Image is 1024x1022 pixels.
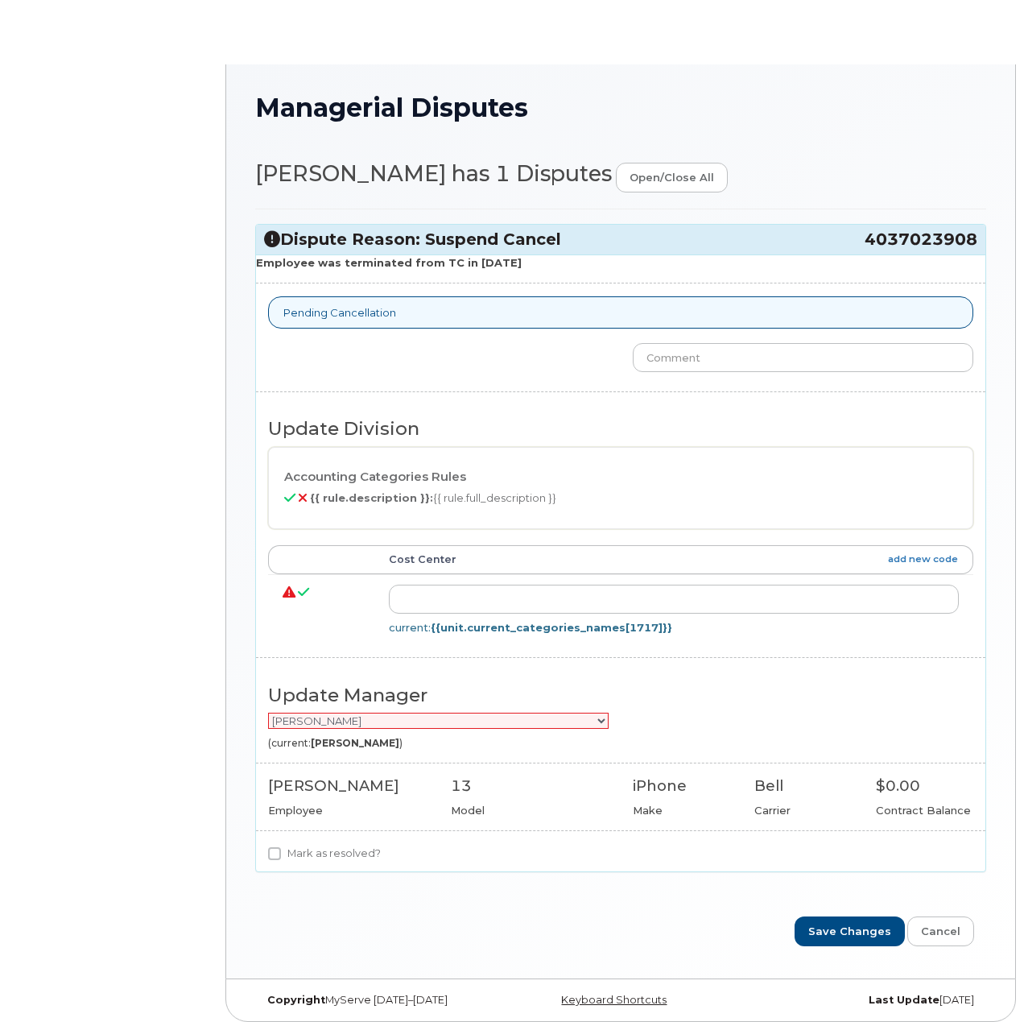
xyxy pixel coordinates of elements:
[869,994,939,1006] strong: Last Update
[268,803,427,818] div: Employee
[907,916,974,946] a: Cancel
[311,737,399,749] strong: [PERSON_NAME]
[561,994,667,1006] a: Keyboard Shortcuts
[374,545,973,574] th: Cost Center
[389,621,672,634] span: current:
[255,93,986,122] h1: Managerial Disputes
[268,419,973,439] h3: Update Division
[754,776,852,796] div: Bell
[742,994,986,1007] div: [DATE]
[451,803,609,818] div: Model
[267,994,325,1006] strong: Copyright
[616,163,728,192] a: open/close all
[633,776,730,796] div: iPhone
[284,470,957,484] h4: Accounting Categories Rules
[451,776,609,796] div: 13
[268,776,427,796] div: [PERSON_NAME]
[310,491,433,504] b: {{ rule.description }}:
[633,343,973,372] input: Comment
[268,737,403,749] small: (current: )
[284,490,957,506] p: {{ rule.full_description }}
[633,803,730,818] div: Make
[795,916,905,946] input: Save Changes
[268,844,381,863] label: Mark as resolved?
[264,229,977,250] h3: Dispute Reason: Suspend Cancel
[256,256,522,269] strong: Employee was terminated from TC in [DATE]
[255,994,499,1007] div: MyServe [DATE]–[DATE]
[268,296,973,329] div: Pending Cancellation
[283,592,295,593] i: {{ unit.errors.join('. ') }}
[876,803,973,818] div: Contract Balance
[431,621,672,634] strong: {{unit.current_categories_names[1717]}}
[268,685,973,705] h3: Update Manager
[865,229,977,250] span: 4037023908
[255,162,986,192] h2: [PERSON_NAME] has 1 Disputes
[754,803,852,818] div: Carrier
[268,847,281,860] input: Mark as resolved?
[876,776,973,796] div: $0.00
[888,552,958,566] a: add new code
